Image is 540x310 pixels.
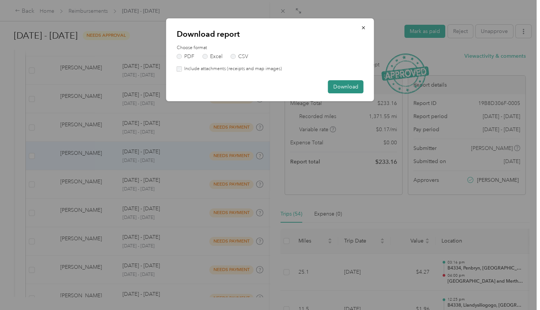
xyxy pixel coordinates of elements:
label: Choose format [177,45,364,51]
label: PDF [177,54,195,59]
p: Download report [177,29,364,39]
label: Excel [202,54,222,59]
label: CSV [230,54,248,59]
iframe: Everlance-gr Chat Button Frame [498,268,540,310]
label: Include attachments (receipts and map images) [182,66,282,72]
button: Download [328,80,364,93]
